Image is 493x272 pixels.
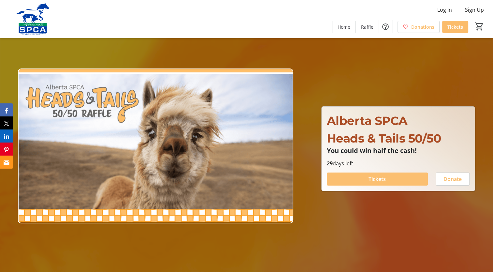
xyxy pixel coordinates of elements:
span: Donations [411,23,434,30]
a: Donations [398,21,440,33]
p: You could win half the cash! [327,147,470,154]
img: Alberta SPCA's Logo [4,3,62,35]
span: Tickets [369,175,386,183]
img: Campaign CTA Media Photo [18,68,293,223]
span: Sign Up [465,6,484,14]
button: Cart [473,21,485,32]
span: Alberta SPCA [327,113,408,128]
span: Heads & Tails 50/50 [327,131,441,145]
span: Raffle [361,23,373,30]
button: Help [379,20,392,33]
span: 29 [327,160,333,167]
span: Tickets [447,23,463,30]
a: Raffle [356,21,379,33]
span: Donate [443,175,462,183]
a: Tickets [442,21,468,33]
button: Log In [432,5,457,15]
button: Donate [436,173,470,186]
button: Sign Up [460,5,489,15]
span: Home [338,23,350,30]
a: Home [332,21,355,33]
span: Log In [437,6,452,14]
button: Tickets [327,173,428,186]
p: days left [327,159,470,167]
